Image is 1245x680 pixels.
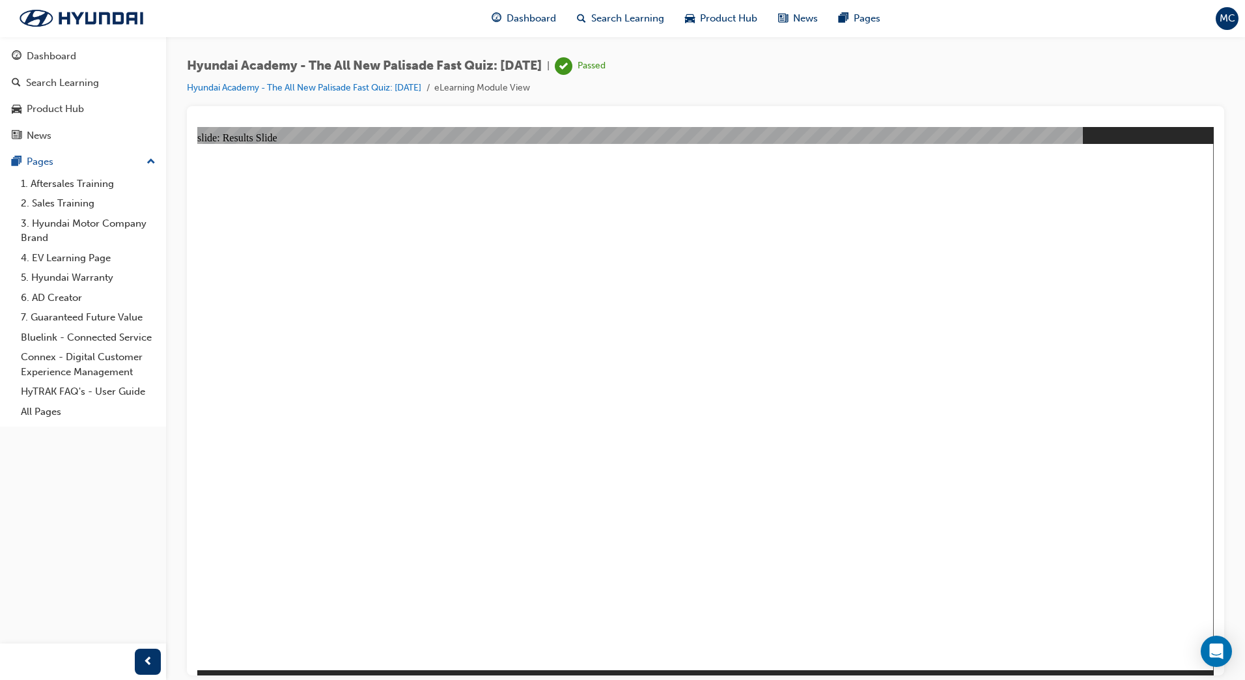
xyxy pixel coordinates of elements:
a: news-iconNews [768,5,828,32]
span: | [547,59,550,74]
button: Pages [5,150,161,174]
a: 4. EV Learning Page [16,248,161,268]
a: Connex - Digital Customer Experience Management [16,347,161,382]
a: News [5,124,161,148]
li: eLearning Module View [434,81,530,96]
a: Dashboard [5,44,161,68]
span: learningRecordVerb_PASS-icon [555,57,572,75]
a: Bluelink - Connected Service [16,328,161,348]
button: MC [1216,7,1238,30]
span: pages-icon [839,10,848,27]
span: guage-icon [492,10,501,27]
span: Search Learning [591,11,664,26]
span: guage-icon [12,51,21,63]
div: News [27,128,51,143]
a: 1. Aftersales Training [16,174,161,194]
a: 7. Guaranteed Future Value [16,307,161,328]
span: Dashboard [507,11,556,26]
a: car-iconProduct Hub [675,5,768,32]
div: Pages [27,154,53,169]
div: Search Learning [26,76,99,91]
span: Pages [854,11,880,26]
a: pages-iconPages [828,5,891,32]
span: search-icon [577,10,586,27]
span: Hyundai Academy - The All New Palisade Fast Quiz: [DATE] [187,59,542,74]
div: Product Hub [27,102,84,117]
span: car-icon [12,104,21,115]
span: prev-icon [143,654,153,670]
span: News [793,11,818,26]
a: Product Hub [5,97,161,121]
a: 2. Sales Training [16,193,161,214]
span: up-icon [147,154,156,171]
a: 5. Hyundai Warranty [16,268,161,288]
a: guage-iconDashboard [481,5,567,32]
span: search-icon [12,78,21,89]
a: 6. AD Creator [16,288,161,308]
span: news-icon [12,130,21,142]
span: Product Hub [700,11,757,26]
a: 3. Hyundai Motor Company Brand [16,214,161,248]
button: DashboardSearch LearningProduct HubNews [5,42,161,150]
img: Trak [7,5,156,32]
span: news-icon [778,10,788,27]
a: Search Learning [5,71,161,95]
span: pages-icon [12,156,21,168]
a: All Pages [16,402,161,422]
a: Hyundai Academy - The All New Palisade Fast Quiz: [DATE] [187,82,421,93]
div: Passed [578,60,606,72]
span: MC [1220,11,1235,26]
a: HyTRAK FAQ's - User Guide [16,382,161,402]
a: search-iconSearch Learning [567,5,675,32]
span: car-icon [685,10,695,27]
div: Open Intercom Messenger [1201,636,1232,667]
div: Dashboard [27,49,76,64]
